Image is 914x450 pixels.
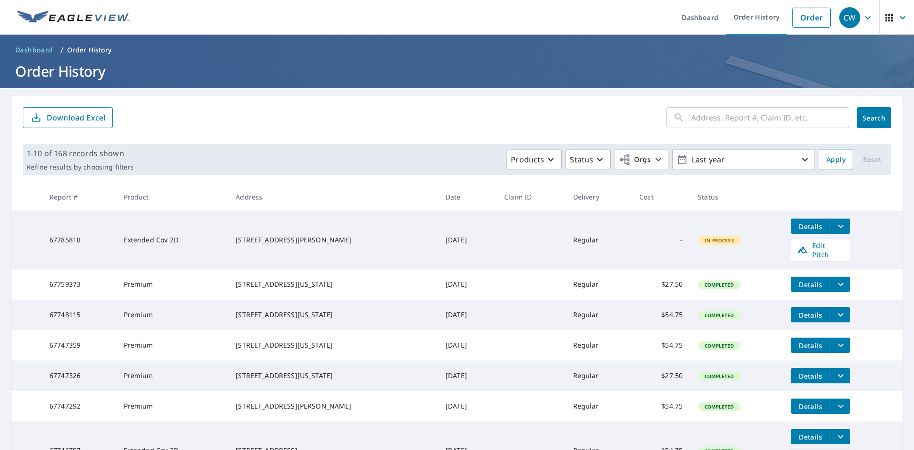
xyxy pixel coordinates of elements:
button: Apply [819,149,853,170]
td: [DATE] [438,330,497,360]
td: Regular [566,330,632,360]
h1: Order History [11,61,903,81]
span: Dashboard [15,45,53,55]
div: [STREET_ADDRESS][PERSON_NAME] [236,401,430,411]
button: Products [507,149,562,170]
td: Regular [566,391,632,421]
span: Search [864,113,884,122]
div: [STREET_ADDRESS][PERSON_NAME] [236,235,430,245]
img: EV Logo [17,10,129,25]
span: Details [796,280,825,289]
button: detailsBtn-67747359 [791,338,831,353]
span: Details [796,310,825,320]
td: Premium [116,300,228,330]
button: filesDropdownBtn-67748115 [831,307,850,322]
td: - [632,211,690,269]
button: Search [857,107,891,128]
div: [STREET_ADDRESS][US_STATE] [236,340,430,350]
span: Apply [826,154,845,166]
td: [DATE] [438,300,497,330]
button: detailsBtn-67759373 [791,277,831,292]
th: Product [116,183,228,211]
th: Address [228,183,438,211]
td: [DATE] [438,391,497,421]
a: Order [792,8,831,28]
div: [STREET_ADDRESS][US_STATE] [236,280,430,289]
th: Claim ID [497,183,565,211]
td: 67759373 [42,269,116,300]
td: 67748115 [42,300,116,330]
button: filesDropdownBtn-67759373 [831,277,850,292]
td: $54.75 [632,330,690,360]
td: 67747292 [42,391,116,421]
button: Orgs [615,149,668,170]
span: Completed [699,312,739,319]
span: Completed [699,342,739,349]
span: Details [796,402,825,411]
td: $27.50 [632,269,690,300]
p: Download Excel [47,112,105,123]
button: Status [566,149,611,170]
div: [STREET_ADDRESS][US_STATE] [236,310,430,320]
td: $27.50 [632,360,690,391]
p: Order History [67,45,112,55]
button: filesDropdownBtn-67746797 [831,429,850,444]
button: filesDropdownBtn-67747359 [831,338,850,353]
p: Products [511,154,544,165]
button: filesDropdownBtn-67747292 [831,399,850,414]
td: Extended Cov 2D [116,211,228,269]
input: Address, Report #, Claim ID, etc. [691,104,849,131]
th: Date [438,183,497,211]
div: CW [839,7,860,28]
p: Refine results by choosing filters [27,163,134,171]
td: 67747326 [42,360,116,391]
td: $54.75 [632,391,690,421]
td: [DATE] [438,269,497,300]
span: Details [796,341,825,350]
button: detailsBtn-67748115 [791,307,831,322]
div: [STREET_ADDRESS][US_STATE] [236,371,430,380]
span: Details [796,222,825,231]
a: Dashboard [11,42,57,58]
td: Premium [116,391,228,421]
span: Details [796,371,825,380]
button: detailsBtn-67747326 [791,368,831,383]
button: detailsBtn-67785810 [791,219,831,234]
p: 1-10 of 168 records shown [27,148,134,159]
td: Premium [116,269,228,300]
p: Last year [688,151,799,168]
button: detailsBtn-67747292 [791,399,831,414]
span: Completed [699,403,739,410]
li: / [60,44,63,56]
p: Status [570,154,593,165]
button: detailsBtn-67746797 [791,429,831,444]
td: [DATE] [438,211,497,269]
td: Regular [566,269,632,300]
span: Edit Pitch [797,241,844,259]
button: filesDropdownBtn-67747326 [831,368,850,383]
td: 67747359 [42,330,116,360]
th: Report # [42,183,116,211]
th: Delivery [566,183,632,211]
td: Premium [116,360,228,391]
span: Details [796,432,825,441]
th: Status [690,183,783,211]
a: Edit Pitch [791,239,850,261]
span: In Process [699,237,740,244]
nav: breadcrumb [11,42,903,58]
span: Completed [699,281,739,288]
td: [DATE] [438,360,497,391]
td: $54.75 [632,300,690,330]
td: Regular [566,211,632,269]
span: Completed [699,373,739,380]
button: Download Excel [23,107,113,128]
td: Regular [566,360,632,391]
td: Premium [116,330,228,360]
button: filesDropdownBtn-67785810 [831,219,850,234]
span: Orgs [619,154,651,166]
th: Cost [632,183,690,211]
button: Last year [672,149,815,170]
td: Regular [566,300,632,330]
td: 67785810 [42,211,116,269]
